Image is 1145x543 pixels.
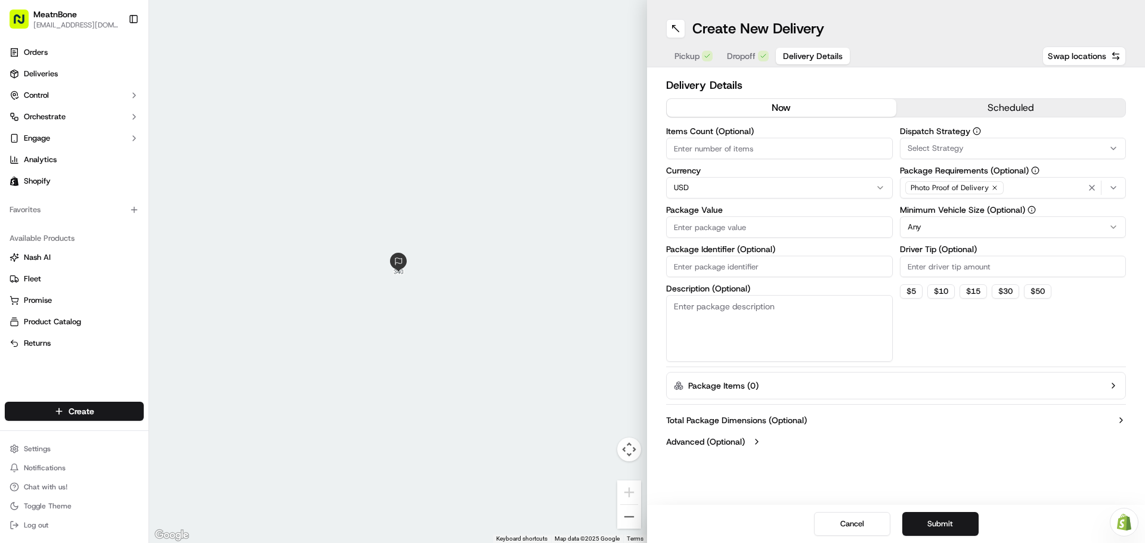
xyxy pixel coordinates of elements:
[927,284,955,299] button: $10
[31,77,215,89] input: Got a question? Start typing here...
[10,252,139,263] a: Nash AI
[973,127,981,135] button: Dispatch Strategy
[24,482,67,492] span: Chat with us!
[496,535,547,543] button: Keyboard shortcuts
[900,127,1127,135] label: Dispatch Strategy
[5,107,144,126] button: Orchestrate
[84,263,144,272] a: Powered byPylon
[900,166,1127,175] label: Package Requirements (Optional)
[814,512,890,536] button: Cancel
[1048,50,1106,62] span: Swap locations
[5,248,144,267] button: Nash AI
[666,284,893,293] label: Description (Optional)
[1031,166,1039,175] button: Package Requirements (Optional)
[5,200,144,219] div: Favorites
[12,155,80,165] div: Past conversations
[54,126,164,135] div: We're available if you need us!
[1024,284,1051,299] button: $50
[33,8,77,20] button: MeatnBone
[12,173,31,193] img: Grace Nketiah
[1042,46,1126,66] button: Swap locations
[24,463,66,473] span: Notifications
[10,176,19,186] img: Shopify logo
[1028,206,1036,214] button: Minimum Vehicle Size (Optional)
[185,153,217,167] button: See all
[24,90,49,101] span: Control
[5,229,144,248] div: Available Products
[5,479,144,495] button: Chat with us!
[666,216,893,238] input: Enter package value
[24,295,52,306] span: Promise
[992,284,1019,299] button: $30
[24,252,51,263] span: Nash AI
[113,234,191,246] span: API Documentation
[666,245,893,253] label: Package Identifier (Optional)
[5,440,144,457] button: Settings
[5,460,144,476] button: Notifications
[666,127,893,135] label: Items Count (Optional)
[5,86,144,105] button: Control
[666,372,1126,399] button: Package Items (0)
[5,334,144,353] button: Returns
[12,12,36,36] img: Nash
[5,5,123,33] button: MeatnBone[EMAIL_ADDRESS][DOMAIN_NAME]
[5,269,144,288] button: Fleet
[900,284,923,299] button: $5
[12,48,217,67] p: Welcome 👋
[10,274,139,284] a: Fleet
[101,235,110,245] div: 💻
[674,50,700,62] span: Pickup
[555,535,620,542] span: Map data ©2025 Google
[152,528,191,543] img: Google
[5,43,144,62] a: Orders
[666,77,1126,94] h2: Delivery Details
[911,183,989,193] span: Photo Proof of Delivery
[896,99,1126,117] button: scheduled
[900,138,1127,159] button: Select Strategy
[5,498,144,514] button: Toggle Theme
[900,177,1127,198] button: Photo Proof of Delivery
[10,295,139,306] a: Promise
[5,312,144,331] button: Product Catalog
[54,114,196,126] div: Start new chat
[666,414,807,426] label: Total Package Dimensions (Optional)
[10,338,139,349] a: Returns
[727,50,756,62] span: Dropoff
[627,535,643,542] a: Terms (opens in new tab)
[5,129,144,148] button: Engage
[106,185,130,194] span: [DATE]
[24,176,51,187] span: Shopify
[24,520,48,530] span: Log out
[24,338,51,349] span: Returns
[900,256,1127,277] input: Enter driver tip amount
[5,64,144,83] a: Deliveries
[24,133,50,144] span: Engage
[24,69,58,79] span: Deliveries
[617,437,641,461] button: Map camera controls
[24,274,41,284] span: Fleet
[24,154,57,165] span: Analytics
[152,528,191,543] a: Open this area in Google Maps (opens a new window)
[24,501,72,511] span: Toggle Theme
[666,436,745,448] label: Advanced (Optional)
[24,234,91,246] span: Knowledge Base
[783,50,843,62] span: Delivery Details
[24,111,66,122] span: Orchestrate
[33,20,119,30] button: [EMAIL_ADDRESS][DOMAIN_NAME]
[12,235,21,245] div: 📗
[25,114,47,135] img: 4920774857489_3d7f54699973ba98c624_72.jpg
[24,444,51,454] span: Settings
[10,317,139,327] a: Product Catalog
[119,263,144,272] span: Pylon
[5,172,144,191] a: Shopify
[900,206,1127,214] label: Minimum Vehicle Size (Optional)
[902,512,979,536] button: Submit
[667,99,896,117] button: now
[666,166,893,175] label: Currency
[617,480,641,504] button: Zoom in
[900,245,1127,253] label: Driver Tip (Optional)
[908,143,964,154] span: Select Strategy
[69,405,94,417] span: Create
[688,380,759,392] label: Package Items ( 0 )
